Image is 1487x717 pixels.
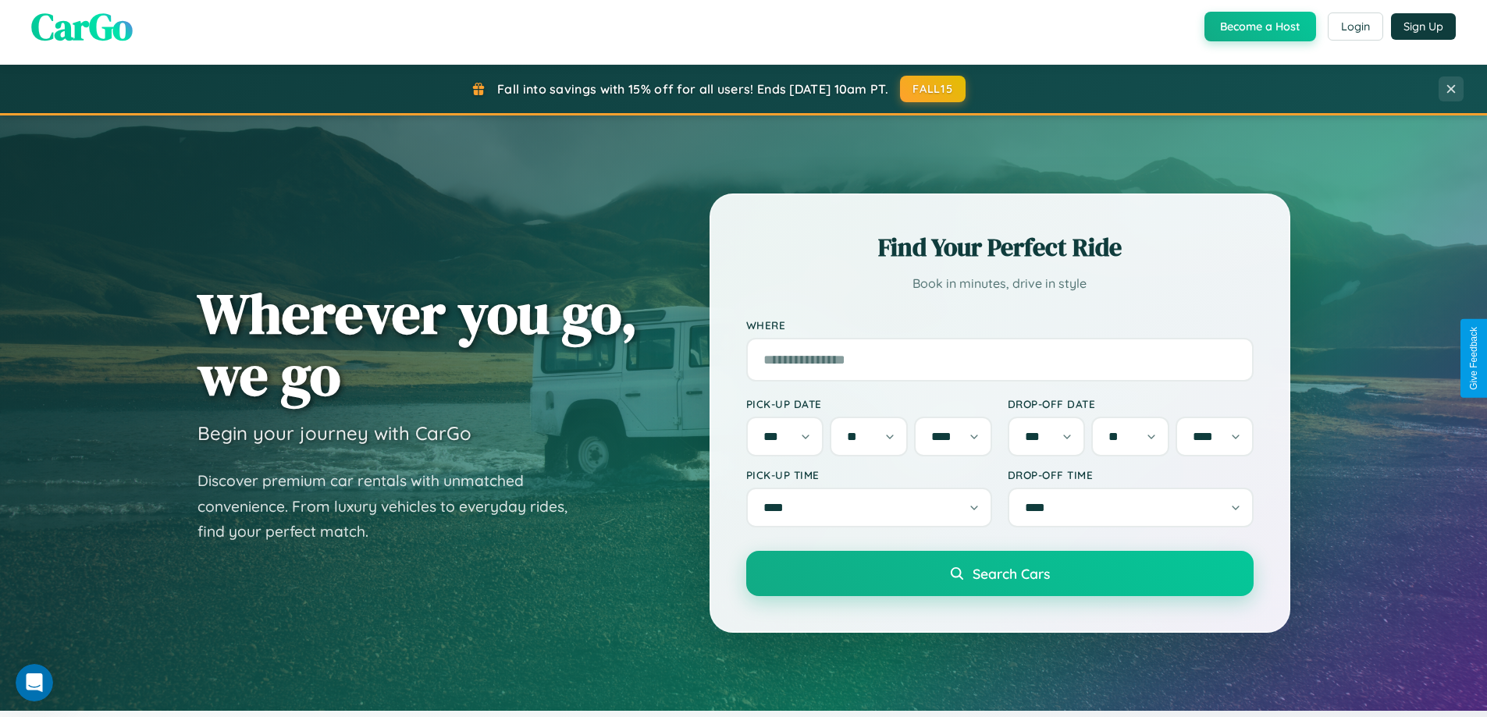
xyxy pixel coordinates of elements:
button: Login [1328,12,1383,41]
h1: Wherever you go, we go [197,282,638,406]
label: Pick-up Time [746,468,992,481]
button: FALL15 [900,76,966,102]
button: Search Cars [746,551,1254,596]
p: Book in minutes, drive in style [746,272,1254,295]
button: Become a Host [1204,12,1316,41]
iframe: Intercom live chat [16,664,53,701]
p: Discover premium car rentals with unmatched convenience. From luxury vehicles to everyday rides, ... [197,468,588,545]
label: Pick-up Date [746,397,992,410]
label: Drop-off Date [1008,397,1254,410]
button: Sign Up [1391,13,1456,40]
span: Search Cars [973,565,1050,582]
h2: Find Your Perfect Ride [746,230,1254,264]
div: Give Feedback [1468,327,1479,390]
h3: Begin your journey with CarGo [197,421,471,445]
span: CarGo [31,1,133,52]
label: Drop-off Time [1008,468,1254,481]
span: Fall into savings with 15% off for all users! Ends [DATE] 10am PT. [497,81,888,97]
label: Where [746,318,1254,332]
